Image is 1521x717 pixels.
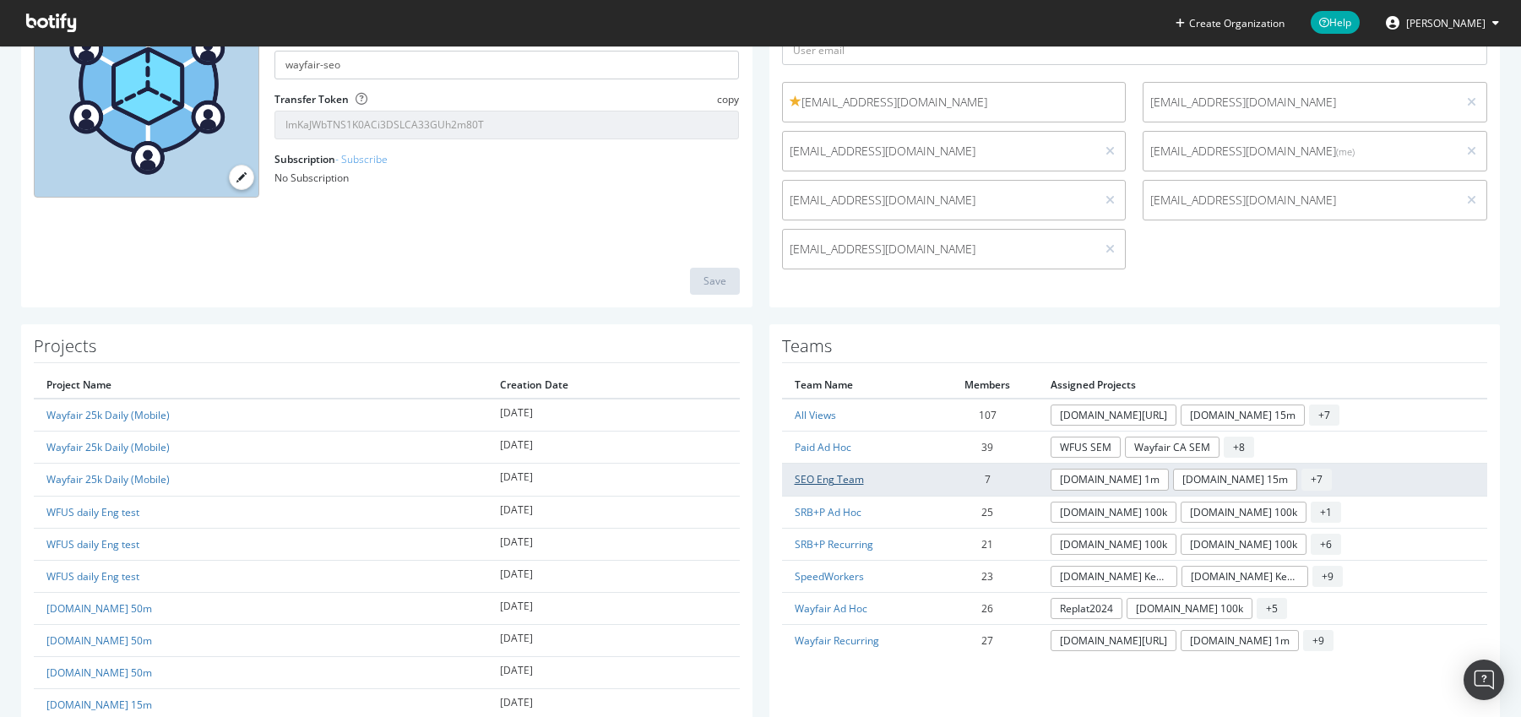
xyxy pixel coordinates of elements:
button: [PERSON_NAME] [1372,9,1513,36]
input: User email [782,36,1488,65]
span: Stefan Pioso [1406,16,1486,30]
div: Open Intercom Messenger [1464,660,1504,700]
a: SEO Eng Team [795,472,864,486]
a: Replat2024 [1051,598,1122,619]
a: Wayfair 25k Daily (Mobile) [46,440,170,454]
a: [DOMAIN_NAME][URL] [1051,630,1176,651]
th: Assigned Projects [1038,372,1487,399]
td: 107 [937,399,1038,432]
td: [DATE] [487,657,739,689]
a: [DOMAIN_NAME][URL] [1051,405,1176,426]
a: SpeedWorkers [795,569,864,584]
td: [DATE] [487,464,739,496]
span: Help [1311,11,1360,34]
span: [EMAIL_ADDRESS][DOMAIN_NAME] [790,192,1089,209]
h1: Teams [782,337,1488,363]
span: + 7 [1301,469,1332,490]
span: + 9 [1312,566,1343,587]
td: [DATE] [487,528,739,560]
span: [EMAIL_ADDRESS][DOMAIN_NAME] [790,241,1089,258]
a: All Views [795,408,836,422]
a: WFUS daily Eng test [46,505,139,519]
a: [DOMAIN_NAME] 100k [1051,502,1176,523]
td: [DATE] [487,592,739,624]
th: Members [937,372,1038,399]
span: [EMAIL_ADDRESS][DOMAIN_NAME] [1150,94,1450,111]
a: [DOMAIN_NAME] Keyword Pages [1051,566,1177,587]
a: Paid Ad Hoc [795,440,851,454]
input: Organization ID [274,51,739,79]
a: [DOMAIN_NAME] 15m [1181,405,1305,426]
a: [DOMAIN_NAME] Keyword Pages [1181,566,1308,587]
td: 27 [937,625,1038,657]
span: + 1 [1311,502,1341,523]
a: [DOMAIN_NAME] 1m [1051,469,1169,490]
h1: Projects [34,337,740,363]
small: (me) [1336,145,1355,158]
td: [DATE] [487,560,739,592]
a: WFUS SEM [1051,437,1121,458]
a: [DOMAIN_NAME] 50m [46,665,152,680]
div: No Subscription [274,171,739,185]
label: Subscription [274,152,388,166]
a: Wayfair 25k Daily (Mobile) [46,472,170,486]
a: [DOMAIN_NAME] 15m [1173,469,1297,490]
td: [DATE] [487,625,739,657]
a: WFUS daily Eng test [46,569,139,584]
a: [DOMAIN_NAME] 100k [1051,534,1176,555]
td: 26 [937,592,1038,624]
span: + 9 [1303,630,1334,651]
td: [DATE] [487,496,739,528]
td: [DATE] [487,432,739,464]
span: [EMAIL_ADDRESS][DOMAIN_NAME] [790,143,1089,160]
div: Save [703,274,726,288]
th: Team Name [782,372,937,399]
a: WFUS daily Eng test [46,537,139,551]
a: [DOMAIN_NAME] 50m [46,601,152,616]
span: [EMAIL_ADDRESS][DOMAIN_NAME] [1150,143,1450,160]
th: Creation Date [487,372,739,399]
a: Wayfair Ad Hoc [795,601,867,616]
th: Project Name [34,372,487,399]
a: SRB+P Ad Hoc [795,505,861,519]
td: 21 [937,528,1038,560]
a: [DOMAIN_NAME] 15m [46,698,152,712]
button: Create Organization [1175,15,1285,31]
span: + 8 [1224,437,1254,458]
td: [DATE] [487,399,739,432]
td: 39 [937,432,1038,464]
label: Transfer Token [274,92,349,106]
a: SRB+P Recurring [795,537,873,551]
td: 23 [937,560,1038,592]
td: 25 [937,496,1038,528]
a: Wayfair CA SEM [1125,437,1220,458]
td: 7 [937,464,1038,496]
span: [EMAIL_ADDRESS][DOMAIN_NAME] [790,94,1119,111]
button: Save [690,268,740,295]
a: Wayfair 25k Daily (Mobile) [46,408,170,422]
a: [DOMAIN_NAME] 100k [1127,598,1252,619]
a: [DOMAIN_NAME] 1m [1181,630,1299,651]
a: - Subscribe [335,152,388,166]
a: Wayfair Recurring [795,633,879,648]
a: [DOMAIN_NAME] 100k [1181,534,1306,555]
span: + 7 [1309,405,1339,426]
span: [EMAIL_ADDRESS][DOMAIN_NAME] [1150,192,1450,209]
span: + 6 [1311,534,1341,555]
span: copy [717,92,739,106]
span: + 5 [1257,598,1287,619]
a: [DOMAIN_NAME] 100k [1181,502,1306,523]
a: [DOMAIN_NAME] 50m [46,633,152,648]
